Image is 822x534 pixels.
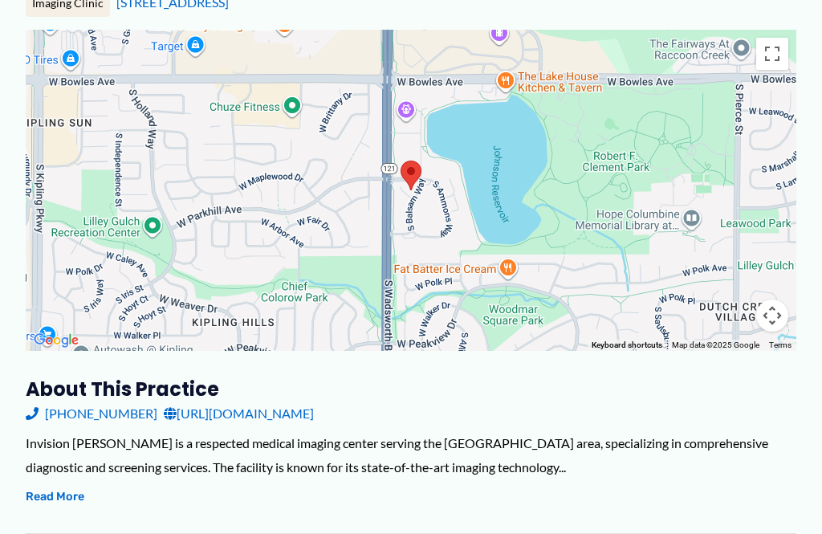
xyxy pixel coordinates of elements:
a: [URL][DOMAIN_NAME] [164,402,314,426]
h3: About this practice [26,377,796,402]
button: Read More [26,487,84,507]
button: Map camera controls [756,300,788,332]
button: Toggle fullscreen view [756,38,788,70]
span: Map data ©2025 Google [672,340,759,349]
button: Keyboard shortcuts [592,340,662,351]
a: Terms [769,340,791,349]
a: [PHONE_NUMBER] [26,402,157,426]
div: Invision [PERSON_NAME] is a respected medical imaging center serving the [GEOGRAPHIC_DATA] area, ... [26,431,796,479]
a: Open this area in Google Maps (opens a new window) [30,330,83,351]
img: Google [30,330,83,351]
